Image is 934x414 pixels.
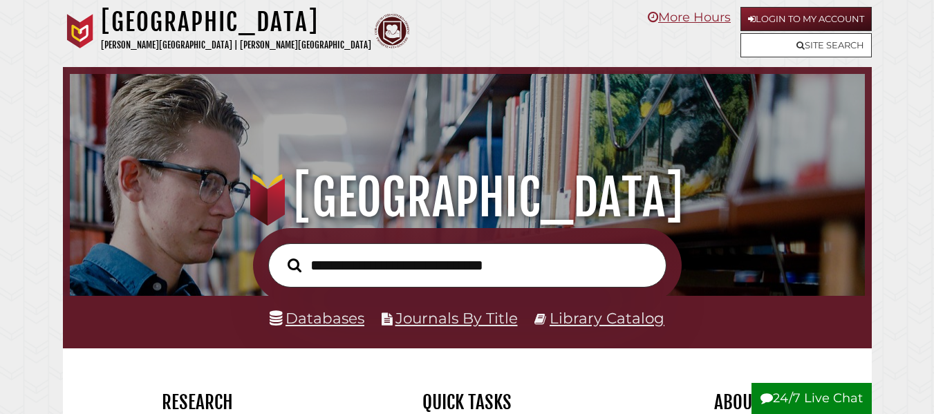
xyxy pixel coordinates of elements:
[288,258,301,273] i: Search
[101,7,371,37] h1: [GEOGRAPHIC_DATA]
[73,391,322,414] h2: Research
[101,37,371,53] p: [PERSON_NAME][GEOGRAPHIC_DATA] | [PERSON_NAME][GEOGRAPHIC_DATA]
[375,14,409,48] img: Calvin Theological Seminary
[740,7,872,31] a: Login to My Account
[63,14,97,48] img: Calvin University
[84,167,851,228] h1: [GEOGRAPHIC_DATA]
[550,309,664,327] a: Library Catalog
[740,33,872,57] a: Site Search
[613,391,861,414] h2: About
[648,10,731,25] a: More Hours
[395,309,518,327] a: Journals By Title
[281,254,308,276] button: Search
[270,309,364,327] a: Databases
[343,391,592,414] h2: Quick Tasks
